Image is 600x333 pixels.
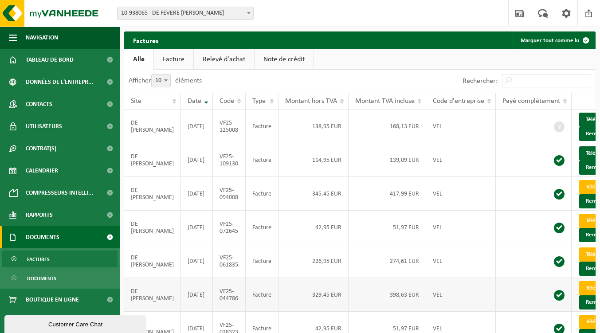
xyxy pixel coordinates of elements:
td: Facture [246,211,278,244]
td: VF25-061835 [213,244,246,278]
td: 329,45 EUR [278,278,349,312]
span: Tableau de bord [26,49,74,71]
td: DE [PERSON_NAME] [124,278,181,312]
td: VF25-094008 [213,177,246,211]
td: Facture [246,110,278,143]
span: 10 [152,74,170,87]
td: 51,97 EUR [349,211,426,244]
td: 274,61 EUR [349,244,426,278]
a: Alle [124,49,153,70]
td: VEL [426,110,496,143]
td: VEL [426,211,496,244]
span: Site [131,98,141,105]
span: Type [252,98,266,105]
iframe: chat widget [4,313,148,333]
span: Navigation [26,27,58,49]
td: [DATE] [181,278,213,312]
span: Conditions d'accepta... [26,311,93,333]
td: [DATE] [181,177,213,211]
span: Date [188,98,201,105]
td: 139,09 EUR [349,143,426,177]
td: [DATE] [181,211,213,244]
span: Documents [27,270,56,287]
td: 42,95 EUR [278,211,349,244]
td: VF25-109130 [213,143,246,177]
td: DE [PERSON_NAME] [124,177,181,211]
span: Utilisateurs [26,115,62,137]
td: Facture [246,143,278,177]
button: Marquer tout comme lu [514,31,595,49]
a: Note de crédit [255,49,314,70]
span: Rapports [26,204,53,226]
span: Montant hors TVA [285,98,337,105]
span: Calendrier [26,160,58,182]
span: Montant TVA incluse [355,98,415,105]
td: VEL [426,278,496,312]
a: Facture [154,49,193,70]
h2: Factures [124,31,167,49]
td: VEL [426,244,496,278]
td: VF25-072645 [213,211,246,244]
td: DE [PERSON_NAME] [124,244,181,278]
td: 398,63 EUR [349,278,426,312]
span: 10-938065 - DE FEVERE CHRISTOPHE - HAMOIS [118,7,253,20]
td: VF25-044786 [213,278,246,312]
td: VEL [426,143,496,177]
span: Code d'entreprise [433,98,484,105]
td: Facture [246,177,278,211]
span: Payé complètement [502,98,560,105]
td: DE [PERSON_NAME] [124,110,181,143]
span: Boutique en ligne [26,289,79,311]
td: DE [PERSON_NAME] [124,143,181,177]
a: Factures [2,251,118,267]
span: Code [220,98,234,105]
td: 417,99 EUR [349,177,426,211]
span: Documents [26,226,59,248]
td: [DATE] [181,244,213,278]
td: VEL [426,177,496,211]
span: Compresseurs intelli... [26,182,94,204]
label: Rechercher: [463,78,498,85]
td: Facture [246,278,278,312]
span: 10 [151,74,171,87]
td: 345,45 EUR [278,177,349,211]
td: VF25-125008 [213,110,246,143]
a: Documents [2,270,118,286]
td: [DATE] [181,143,213,177]
span: 10-938065 - DE FEVERE CHRISTOPHE - HAMOIS [117,7,254,20]
td: DE [PERSON_NAME] [124,211,181,244]
td: 138,95 EUR [278,110,349,143]
span: Contacts [26,93,52,115]
a: Relevé d'achat [194,49,254,70]
td: 168,13 EUR [349,110,426,143]
label: Afficher éléments [129,77,202,84]
td: Facture [246,244,278,278]
span: Données de l'entrepr... [26,71,94,93]
span: Contrat(s) [26,137,56,160]
td: [DATE] [181,110,213,143]
td: 226,95 EUR [278,244,349,278]
td: 114,95 EUR [278,143,349,177]
span: Factures [27,251,50,268]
